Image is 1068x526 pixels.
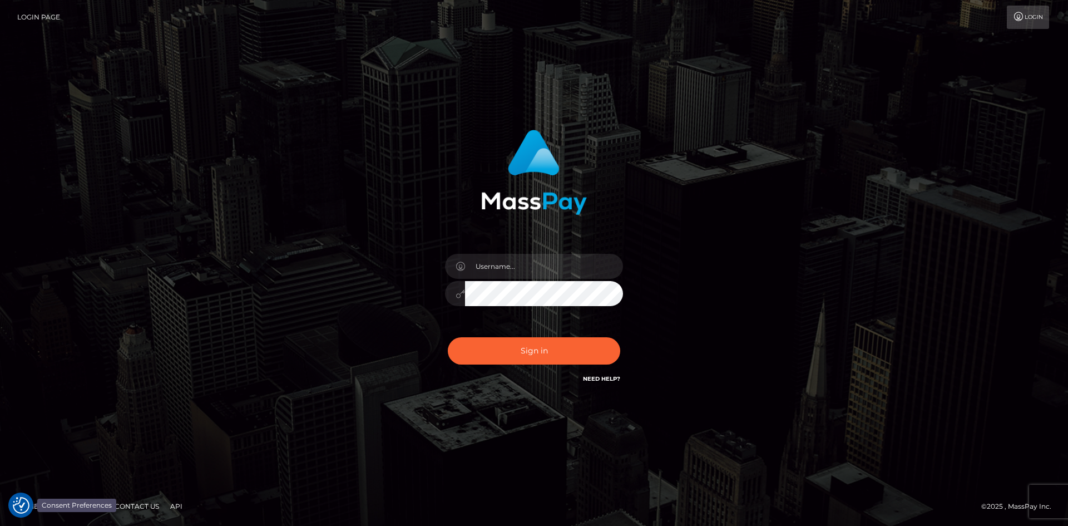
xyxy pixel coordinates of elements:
[481,130,587,215] img: MassPay Login
[12,498,62,515] a: Homepage
[17,6,60,29] a: Login Page
[448,337,620,365] button: Sign in
[166,498,187,515] a: API
[110,498,164,515] a: Contact Us
[1007,6,1049,29] a: Login
[64,498,108,515] a: About Us
[981,500,1060,513] div: © 2025 , MassPay Inc.
[13,497,29,514] img: Revisit consent button
[583,375,620,382] a: Need Help?
[465,254,623,279] input: Username...
[13,497,29,514] button: Consent Preferences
